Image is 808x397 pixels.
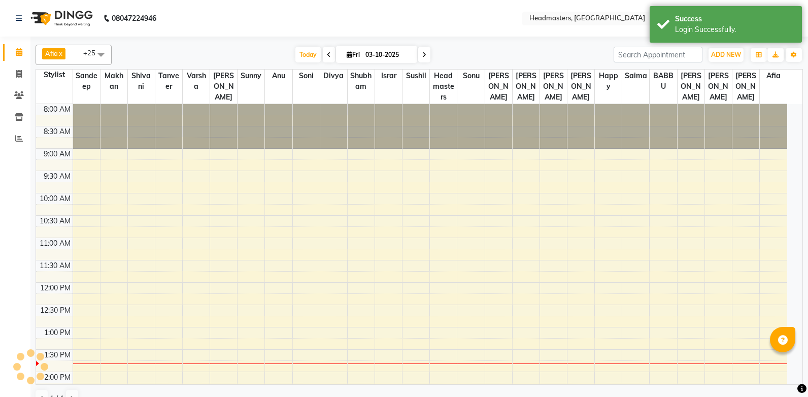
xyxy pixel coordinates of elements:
div: 10:00 AM [38,193,73,204]
span: Today [295,47,321,62]
span: BABBU [650,70,677,93]
div: 2:00 PM [42,372,73,383]
div: 8:00 AM [42,104,73,115]
span: +25 [83,49,103,57]
img: logo [26,4,95,32]
span: Shubham [348,70,375,93]
div: 8:30 AM [42,126,73,137]
span: Sonu [457,70,484,82]
span: Afia [45,49,58,57]
span: Shivani [128,70,155,93]
span: Sunny [238,70,264,82]
span: [PERSON_NAME] [567,70,594,104]
span: Makhan [100,70,127,93]
input: Search Appointment [614,47,702,62]
input: 2025-10-03 [362,47,413,62]
div: 12:00 PM [38,283,73,293]
span: Anu [265,70,292,82]
div: Login Successfully. [675,24,794,35]
span: Israr [375,70,402,82]
span: ADD NEW [711,51,741,58]
span: [PERSON_NAME] [210,70,237,104]
span: Divya [320,70,347,82]
div: 11:30 AM [38,260,73,271]
span: Fri [344,51,362,58]
div: 1:00 PM [42,327,73,338]
span: [PERSON_NAME] [540,70,567,104]
div: Success [675,14,794,24]
a: x [58,49,62,57]
span: Happy [595,70,622,93]
span: Tanveer [155,70,182,93]
span: Afia [760,70,787,82]
span: Headmasters [430,70,457,104]
div: 1:30 PM [42,350,73,360]
span: [PERSON_NAME] [705,70,732,104]
button: ADD NEW [709,48,744,62]
span: [PERSON_NAME] [485,70,512,104]
div: 11:00 AM [38,238,73,249]
span: Soni [293,70,320,82]
div: 9:00 AM [42,149,73,159]
span: Saima [622,70,649,82]
span: [PERSON_NAME] [513,70,540,104]
div: 10:30 AM [38,216,73,226]
span: Varsha [183,70,210,93]
div: 12:30 PM [38,305,73,316]
span: Sandeep [73,70,100,93]
div: 9:30 AM [42,171,73,182]
b: 08047224946 [112,4,156,32]
div: Stylist [36,70,73,80]
span: [PERSON_NAME] [732,70,759,104]
span: [PERSON_NAME] [678,70,704,104]
span: Sushil [402,70,429,82]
